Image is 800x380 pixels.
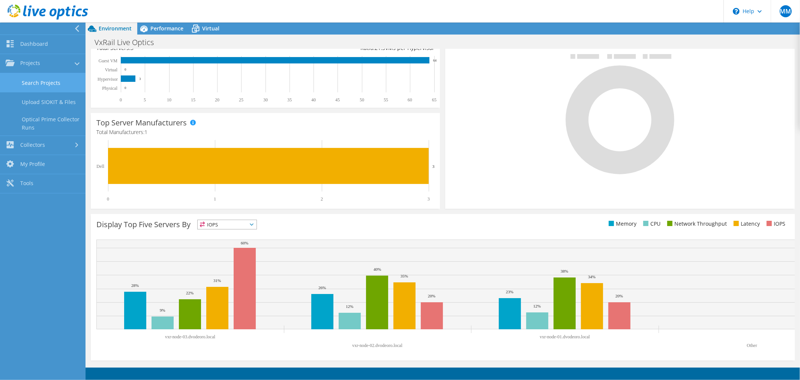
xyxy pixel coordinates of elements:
[150,25,183,32] span: Performance
[665,220,727,228] li: Network Throughput
[360,97,364,103] text: 50
[99,25,132,32] span: Environment
[318,285,326,290] text: 26%
[91,38,165,47] h1: VxRail Live Optics
[401,274,408,278] text: 35%
[105,67,118,72] text: Virtual
[98,77,118,82] text: Hypervisor
[615,294,623,298] text: 20%
[120,97,122,103] text: 0
[160,308,165,312] text: 9%
[165,334,215,339] text: vxr-node-03.dvodeoro.local
[561,269,568,273] text: 38%
[96,119,187,127] h3: Top Server Manufacturers
[607,220,636,228] li: Memory
[287,97,292,103] text: 35
[506,290,513,294] text: 23%
[213,278,221,283] text: 31%
[374,267,381,271] text: 40%
[99,58,117,63] text: Guest VM
[239,97,243,103] text: 25
[167,97,171,103] text: 10
[432,97,437,103] text: 65
[139,77,141,81] text: 3
[198,220,257,229] span: IOPS
[747,343,757,348] text: Other
[384,97,388,103] text: 55
[202,25,219,32] span: Virtual
[311,97,316,103] text: 40
[144,128,147,136] span: 1
[540,334,590,339] text: vxr-node-01.dvodeoro.local
[765,220,785,228] li: IOPS
[96,164,104,169] text: Dell
[321,196,323,202] text: 2
[241,241,248,245] text: 60%
[732,220,760,228] li: Latency
[352,343,402,348] text: vxr-node-02.dvodeoro.local
[433,59,437,62] text: 64
[215,97,219,103] text: 20
[780,5,792,17] span: MM
[107,196,109,202] text: 0
[641,220,660,228] li: CPU
[263,97,268,103] text: 30
[533,304,541,308] text: 12%
[191,97,195,103] text: 15
[588,274,596,279] text: 34%
[335,97,340,103] text: 45
[408,97,412,103] text: 60
[186,291,194,295] text: 22%
[214,196,216,202] text: 1
[125,68,126,71] text: 0
[346,304,353,309] text: 12%
[102,86,117,91] text: Physical
[131,283,139,288] text: 28%
[733,8,740,15] svg: \n
[144,97,146,103] text: 5
[125,86,126,90] text: 0
[428,294,435,298] text: 20%
[432,164,435,169] text: 3
[96,128,434,136] h4: Total Manufacturers:
[428,196,430,202] text: 3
